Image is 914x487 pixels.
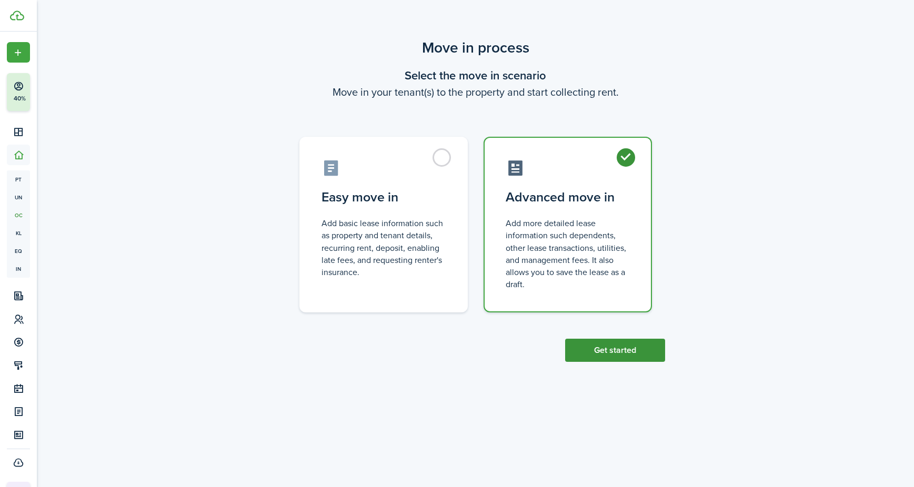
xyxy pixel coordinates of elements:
[13,94,26,103] p: 40%
[7,224,30,242] a: kl
[322,188,446,207] control-radio-card-title: Easy move in
[10,11,24,21] img: TenantCloud
[322,217,446,278] control-radio-card-description: Add basic lease information such as property and tenant details, recurring rent, deposit, enablin...
[7,242,30,260] a: eq
[7,206,30,224] a: oc
[7,73,94,111] button: 40%
[286,67,665,84] wizard-step-header-title: Select the move in scenario
[7,260,30,278] a: in
[506,217,630,290] control-radio-card-description: Add more detailed lease information such dependents, other lease transactions, utilities, and man...
[7,170,30,188] a: pt
[286,84,665,100] wizard-step-header-description: Move in your tenant(s) to the property and start collecting rent.
[7,42,30,63] button: Open menu
[506,188,630,207] control-radio-card-title: Advanced move in
[286,37,665,59] scenario-title: Move in process
[7,188,30,206] a: un
[565,339,665,362] button: Get started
